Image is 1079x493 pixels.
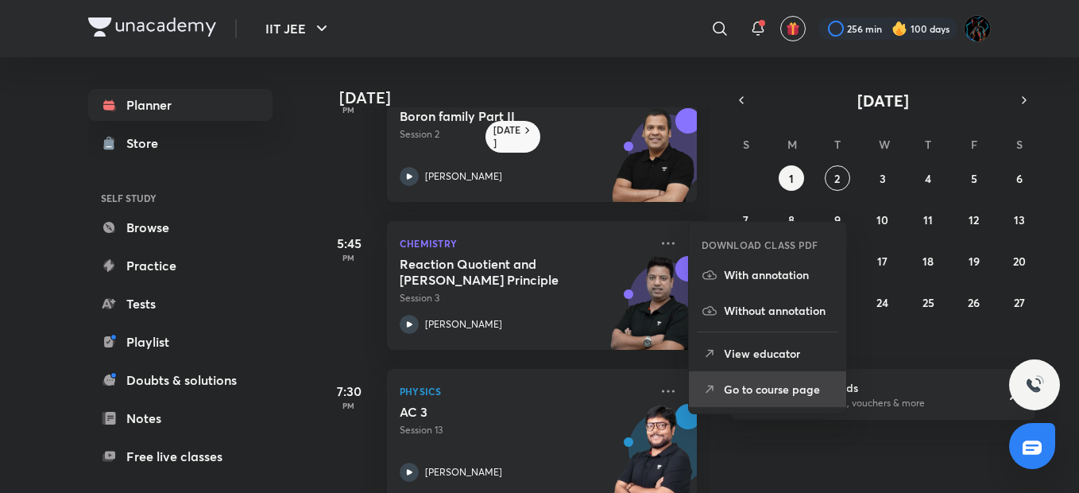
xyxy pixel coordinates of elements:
abbr: September 4, 2025 [925,171,931,186]
h6: SELF STUDY [88,184,273,212]
span: [DATE] [857,90,909,111]
p: Go to course page [724,381,833,398]
button: September 5, 2025 [961,165,987,191]
h5: 7:30 [317,382,381,401]
abbr: September 17, 2025 [877,254,888,269]
button: September 24, 2025 [870,289,895,315]
img: Company Logo [88,17,216,37]
abbr: September 2, 2025 [834,171,840,186]
abbr: Monday [787,137,797,152]
abbr: September 3, 2025 [880,171,886,186]
p: PM [317,401,381,410]
abbr: September 11, 2025 [923,212,933,227]
abbr: Thursday [925,137,931,152]
p: Session 2 [400,127,649,142]
abbr: September 12, 2025 [969,212,979,227]
p: [PERSON_NAME] [425,465,502,479]
button: avatar [780,16,806,41]
div: Store [126,134,168,153]
button: September 4, 2025 [915,165,941,191]
button: September 20, 2025 [1007,248,1032,274]
abbr: September 20, 2025 [1013,254,1026,269]
abbr: September 19, 2025 [969,254,980,269]
h6: DOWNLOAD CLASS PDF [702,238,818,252]
button: September 25, 2025 [915,289,941,315]
button: September 1, 2025 [779,165,804,191]
p: Physics [400,382,649,401]
img: avatar [786,21,800,36]
img: ttu [1025,375,1044,394]
a: Notes [88,402,273,434]
button: September 13, 2025 [1007,207,1032,232]
abbr: September 26, 2025 [968,295,980,310]
abbr: Wednesday [879,137,890,152]
button: September 26, 2025 [961,289,987,315]
abbr: Tuesday [834,137,841,152]
abbr: Sunday [743,137,749,152]
abbr: September 18, 2025 [922,254,934,269]
a: Tests [88,288,273,320]
abbr: September 24, 2025 [876,295,888,310]
abbr: September 8, 2025 [788,212,795,227]
h6: [DATE] [493,124,521,149]
button: September 19, 2025 [961,248,987,274]
p: PM [317,253,381,262]
a: Playlist [88,326,273,358]
abbr: September 5, 2025 [971,171,977,186]
p: Session 13 [400,423,649,437]
h5: AC 3 [400,404,598,420]
abbr: September 13, 2025 [1014,212,1025,227]
abbr: September 6, 2025 [1016,171,1023,186]
abbr: September 7, 2025 [743,212,748,227]
button: September 2, 2025 [825,165,850,191]
img: unacademy [609,108,697,218]
p: Without annotation [724,302,833,319]
h4: [DATE] [339,88,713,107]
button: September 17, 2025 [870,248,895,274]
button: September 11, 2025 [915,207,941,232]
img: unacademy [609,256,697,366]
p: [PERSON_NAME] [425,317,502,332]
p: With annotation [724,266,833,283]
button: September 27, 2025 [1007,289,1032,315]
button: September 18, 2025 [915,248,941,274]
a: Planner [88,89,273,121]
abbr: Friday [971,137,977,152]
p: Chemistry [400,234,649,253]
abbr: September 9, 2025 [834,212,841,227]
button: September 7, 2025 [733,207,759,232]
a: Store [88,127,273,159]
a: Browse [88,212,273,243]
a: Doubts & solutions [88,364,273,396]
p: [PERSON_NAME] [425,169,502,184]
button: September 3, 2025 [870,165,895,191]
button: [DATE] [752,89,1013,111]
p: PM [317,105,381,115]
button: September 6, 2025 [1007,165,1032,191]
abbr: Saturday [1016,137,1023,152]
button: September 9, 2025 [825,207,850,232]
img: Umang Raj [964,15,991,42]
h5: 5:45 [317,234,381,253]
abbr: September 25, 2025 [922,295,934,310]
button: September 10, 2025 [870,207,895,232]
button: September 8, 2025 [779,207,804,232]
p: Win a laptop, vouchers & more [791,396,987,410]
abbr: September 10, 2025 [876,212,888,227]
p: Session 3 [400,291,649,305]
img: streak [891,21,907,37]
a: Free live classes [88,441,273,472]
abbr: September 27, 2025 [1014,295,1025,310]
h6: Refer friends [791,379,987,396]
a: Practice [88,250,273,281]
h5: Boron family Part II [400,108,598,124]
button: September 12, 2025 [961,207,987,232]
button: IIT JEE [256,13,341,45]
a: Company Logo [88,17,216,41]
abbr: September 1, 2025 [789,171,794,186]
h5: Reaction Quotient and Le-Chatelier's Principle [400,256,598,288]
p: View educator [724,345,833,362]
